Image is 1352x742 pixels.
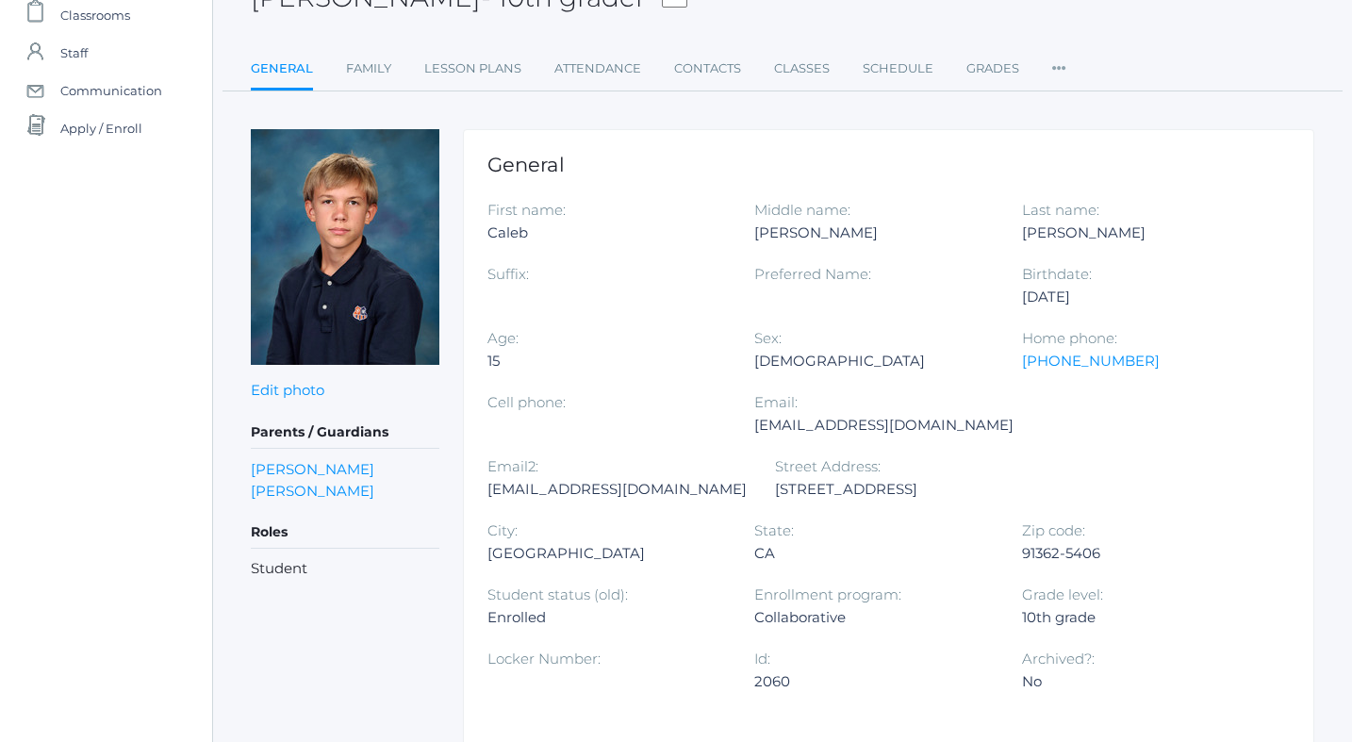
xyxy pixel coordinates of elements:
div: Collaborative [754,606,993,629]
a: Schedule [863,50,933,88]
li: Student [251,558,439,580]
div: 91362-5406 [1022,542,1261,565]
a: Lesson Plans [424,50,521,88]
div: [PERSON_NAME] [1022,222,1261,244]
div: 2060 [754,670,993,693]
div: [DEMOGRAPHIC_DATA] [754,350,993,372]
label: Preferred Name: [754,265,871,283]
div: [STREET_ADDRESS] [775,478,1014,501]
a: Classes [774,50,830,88]
div: 15 [487,350,726,372]
label: Archived?: [1022,650,1095,668]
div: [DATE] [1022,286,1261,308]
div: [GEOGRAPHIC_DATA] [487,542,726,565]
label: Enrollment program: [754,585,901,603]
a: General [251,50,313,91]
label: Birthdate: [1022,265,1092,283]
a: [PHONE_NUMBER] [1022,352,1160,370]
div: [EMAIL_ADDRESS][DOMAIN_NAME] [487,478,747,501]
h5: Roles [251,517,439,549]
div: [EMAIL_ADDRESS][DOMAIN_NAME] [754,414,1014,437]
label: Last name: [1022,201,1099,219]
div: Enrolled [487,606,726,629]
label: First name: [487,201,566,219]
label: Locker Number: [487,650,601,668]
span: Staff [60,34,88,72]
a: Attendance [554,50,641,88]
a: Edit photo [251,381,324,399]
span: Apply / Enroll [60,109,142,147]
a: Grades [966,50,1019,88]
label: Suffix: [487,265,529,283]
a: Family [346,50,391,88]
label: Email2: [487,457,538,475]
img: Caleb Bradley [251,129,439,365]
h5: Parents / Guardians [251,417,439,449]
label: Middle name: [754,201,850,219]
label: Street Address: [775,457,881,475]
label: Student status (old): [487,585,628,603]
label: State: [754,521,794,539]
span: Communication [60,72,162,109]
a: Contacts [674,50,741,88]
label: Grade level: [1022,585,1103,603]
div: 10th grade [1022,606,1261,629]
label: Home phone: [1022,329,1117,347]
label: Sex: [754,329,782,347]
div: No [1022,670,1261,693]
label: Email: [754,393,798,411]
label: Zip code: [1022,521,1085,539]
div: Caleb [487,222,726,244]
label: Age: [487,329,519,347]
div: CA [754,542,993,565]
label: Id: [754,650,770,668]
a: [PERSON_NAME] [251,458,374,480]
h1: General [487,154,1290,175]
label: Cell phone: [487,393,566,411]
div: [PERSON_NAME] [754,222,993,244]
a: [PERSON_NAME] [251,480,374,502]
label: City: [487,521,518,539]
